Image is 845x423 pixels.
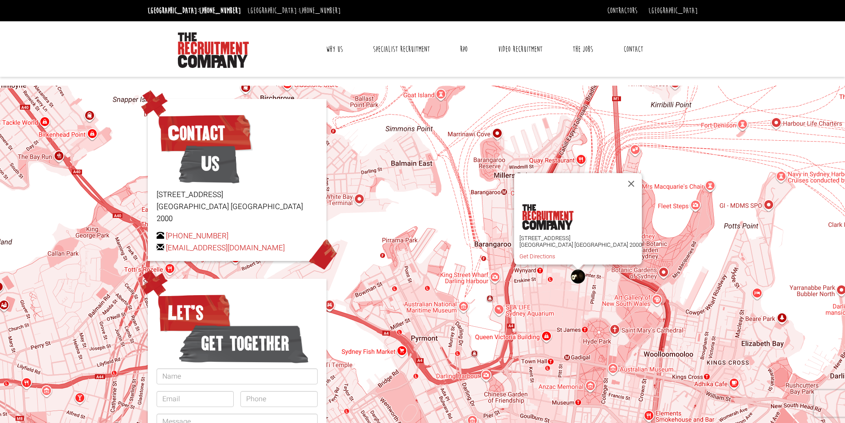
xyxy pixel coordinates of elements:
[648,6,698,16] a: [GEOGRAPHIC_DATA]
[299,6,341,16] a: [PHONE_NUMBER]
[157,368,318,384] input: Name
[178,32,249,68] img: The Recruitment Company
[617,38,650,60] a: Contact
[179,142,240,186] span: Us
[522,204,573,230] img: the-recruitment-company.png
[319,38,350,60] a: Why Us
[157,189,318,225] p: [STREET_ADDRESS] [GEOGRAPHIC_DATA] [GEOGRAPHIC_DATA] 2000
[199,6,241,16] a: [PHONE_NUMBER]
[621,173,642,194] button: Close
[607,6,637,16] a: Contractors
[245,4,343,18] li: [GEOGRAPHIC_DATA]:
[519,235,642,248] p: [STREET_ADDRESS] [GEOGRAPHIC_DATA] [GEOGRAPHIC_DATA] 2000
[366,38,436,60] a: Specialist Recruitment
[453,38,474,60] a: RPO
[145,4,243,18] li: [GEOGRAPHIC_DATA]:
[166,230,228,241] a: [PHONE_NUMBER]
[566,38,600,60] a: The Jobs
[157,111,253,155] span: Contact
[166,242,285,253] a: [EMAIL_ADDRESS][DOMAIN_NAME]
[571,269,585,284] div: The Recruitment Company
[240,391,318,407] input: Phone
[179,321,309,366] span: get together
[157,291,232,335] span: Let’s
[491,38,549,60] a: Video Recruitment
[157,391,234,407] input: Email
[519,253,555,260] a: Get Directions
